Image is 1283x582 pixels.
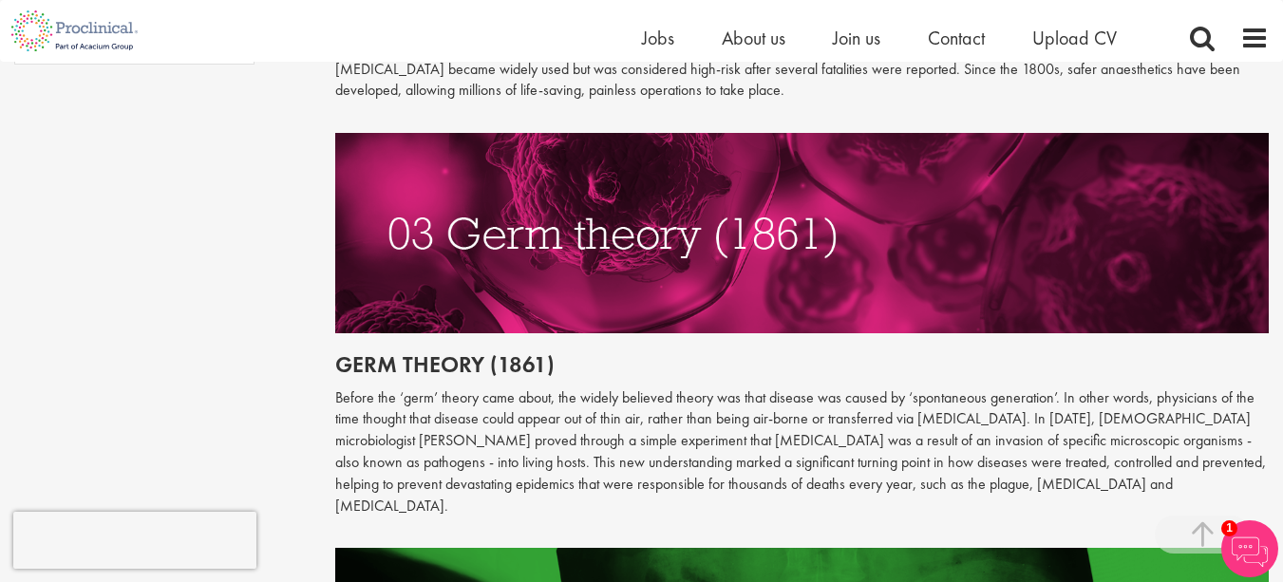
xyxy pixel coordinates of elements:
[1221,520,1278,577] img: Chatbot
[335,133,1269,333] img: germ theory
[722,26,785,50] a: About us
[335,352,1269,377] h2: Germ theory (1861)
[928,26,985,50] a: Contact
[642,26,674,50] a: Jobs
[335,387,1269,517] p: Before the ‘germ’ theory came about, the widely believed theory was that disease was caused by ‘s...
[1032,26,1117,50] a: Upload CV
[1221,520,1237,536] span: 1
[833,26,880,50] a: Join us
[13,512,256,569] iframe: reCAPTCHA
